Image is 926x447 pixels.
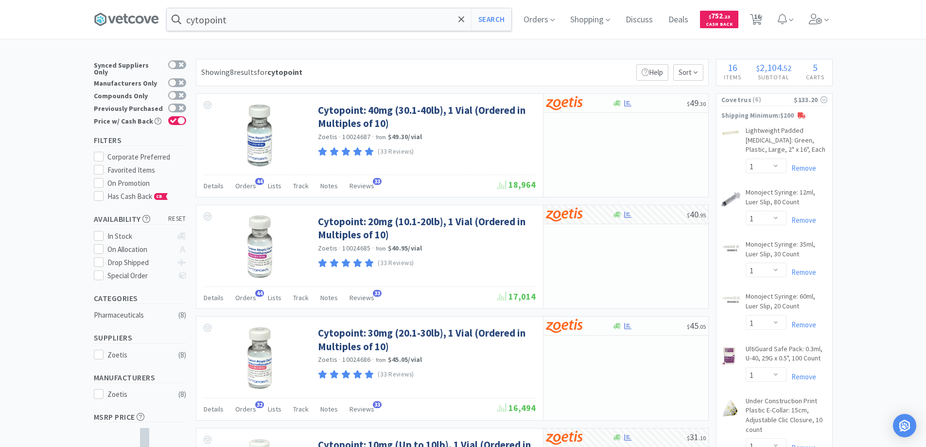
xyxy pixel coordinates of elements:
[721,190,741,209] img: 234cf523e00a45318b1e1dfc8c5925c9_28381.png
[204,293,224,302] span: Details
[94,60,163,75] div: Synced Suppliers Only
[94,332,186,343] h5: Suppliers
[716,111,832,121] p: Shipping Minimum: $200
[546,96,582,110] img: a673e5ab4e5e497494167fe422e9a3ab.png
[107,178,186,189] div: On Promotion
[320,405,338,413] span: Notes
[687,320,706,331] span: 45
[107,389,168,400] div: Zoetis
[339,132,341,141] span: ·
[794,94,827,105] div: $133.20
[373,401,382,408] span: 33
[94,116,163,125] div: Price w/ Cash Back
[155,194,164,199] span: CB
[709,14,711,20] span: $
[293,181,309,190] span: Track
[94,309,173,321] div: Pharmaceuticals
[699,434,706,442] span: . 10
[376,134,386,141] span: from
[700,6,738,33] a: $752.23Cash Back
[784,63,791,73] span: 52
[636,64,668,81] p: Help
[723,14,730,20] span: . 23
[721,398,740,418] img: c18130546bfb4e4ab9dbaef3df66dcdc_176832.png
[107,231,172,242] div: In Stock
[339,355,341,364] span: ·
[107,244,172,255] div: On Allocation
[255,178,264,185] span: 44
[746,188,827,211] a: Monoject Syringe: 12ml, Luer Slip, 80 Count
[107,192,168,201] span: Has Cash Back
[267,67,302,77] strong: cytopoint
[339,244,341,252] span: ·
[746,344,827,367] a: UltiGuard Safe Pack: 0.3ml, U-40, 29G x 0.5", 100 Count
[372,244,374,252] span: ·
[349,405,374,413] span: Reviews
[293,293,309,302] span: Track
[376,357,386,363] span: from
[94,372,186,383] h5: Manufacturers
[699,323,706,330] span: . 05
[373,178,382,185] span: 33
[687,209,706,220] span: 40
[235,293,256,302] span: Orders
[94,91,163,99] div: Compounds Only
[318,326,533,353] a: Cytopoint: 30mg (20.1-30lb), 1 Vial (Ordered in Multiples of 10)
[893,414,916,437] div: Open Intercom Messenger
[320,181,338,190] span: Notes
[546,430,582,445] img: a673e5ab4e5e497494167fe422e9a3ab.png
[94,411,186,423] h5: MSRP Price
[349,181,374,190] span: Reviews
[799,72,832,82] h4: Carts
[107,151,186,163] div: Corporate Preferred
[721,128,741,136] img: 4b5bd727118e41dd96acff2af2723d30_26094.png
[255,401,264,408] span: 32
[687,97,706,108] span: 49
[204,181,224,190] span: Details
[751,95,794,105] span: ( 6 )
[372,132,374,141] span: ·
[94,214,186,225] h5: Availability
[318,104,533,130] a: Cytopoint: 40mg (30.1-40lb), 1 Vial (Ordered in Multiples of 10)
[168,214,186,224] span: reset
[756,63,760,73] span: $
[786,163,816,173] a: Remove
[318,355,338,364] a: Zoetis
[498,291,536,302] span: 17,014
[378,258,414,268] p: (33 Reviews)
[746,126,827,159] a: Lightweight Padded [MEDICAL_DATA]: Green, Plastic, Large, 2" x 16", Each
[749,72,799,82] h4: Subtotal
[664,16,692,24] a: Deals
[378,370,414,380] p: (33 Reviews)
[257,67,302,77] span: for
[342,132,370,141] span: 10024687
[376,245,386,252] span: from
[706,22,733,28] span: Cash Back
[378,147,414,157] p: (33 Reviews)
[107,257,172,268] div: Drop Shipped
[349,293,374,302] span: Reviews
[178,309,186,321] div: ( 8 )
[204,405,224,413] span: Details
[178,389,186,400] div: ( 8 )
[235,181,256,190] span: Orders
[498,179,536,190] span: 18,964
[372,355,374,364] span: ·
[716,72,749,82] h4: Items
[178,349,186,361] div: ( 8 )
[786,215,816,225] a: Remove
[228,215,291,278] img: 515092df23e74a6cad5361b257801372_239338.jpeg
[699,212,706,219] span: . 95
[786,372,816,381] a: Remove
[320,293,338,302] span: Notes
[94,293,186,304] h5: Categories
[546,319,582,333] img: a673e5ab4e5e497494167fe422e9a3ab.png
[388,355,422,364] strong: $45.05 / vial
[721,346,735,366] img: c15503a16d234dca90400e93ec40c783_18695.png
[471,8,511,31] button: Search
[687,434,690,442] span: $
[107,270,172,282] div: Special Order
[687,212,690,219] span: $
[268,293,281,302] span: Lists
[673,64,703,81] span: Sort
